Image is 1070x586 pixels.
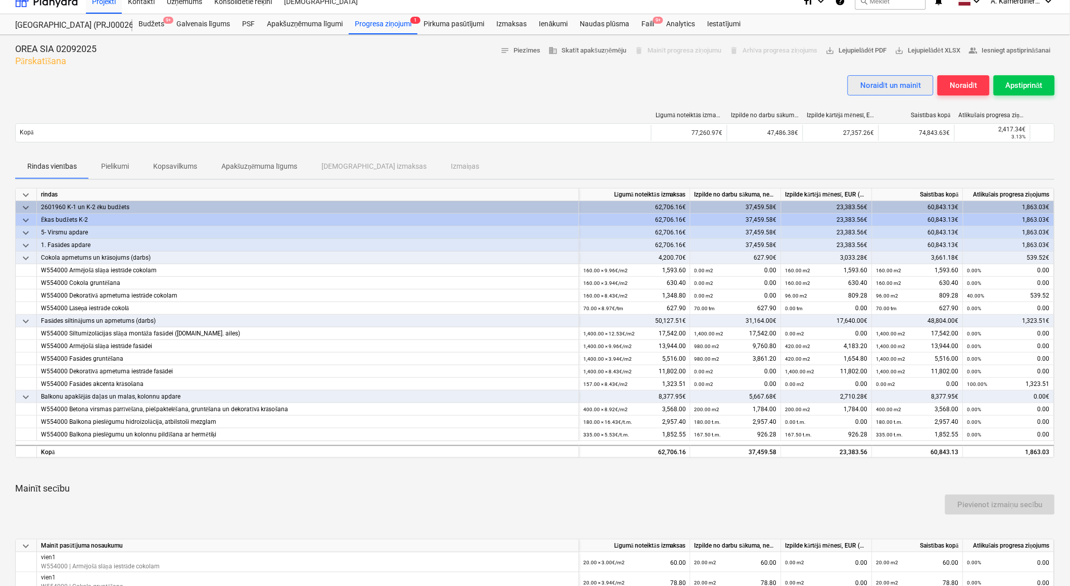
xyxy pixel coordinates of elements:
[963,214,1054,226] div: 1,863.03€
[967,289,1050,302] div: 539.52
[785,416,868,428] div: 0.00
[876,356,906,362] small: 1,400.00 m2
[967,280,982,286] small: 0.00%
[876,432,903,437] small: 335.00 t.m.
[785,302,868,315] div: 0.00
[533,14,574,34] a: Ienākumi
[876,280,902,286] small: 160.00 m2
[20,239,32,252] span: keyboard_arrow_down
[785,340,868,353] div: 4,183.20
[496,43,545,59] button: Piezīmes
[37,188,579,201] div: rindas
[876,264,959,277] div: 1,593.60
[964,43,1055,59] button: Iesniegt apstiprināšanai
[170,14,236,34] a: Galvenais līgums
[20,128,33,137] p: Kopā
[825,45,887,57] span: Lejupielādēt PDF
[876,428,959,441] div: 1,852.55
[785,552,868,573] div: 0.00
[579,390,690,403] div: 8,377.95€
[731,112,799,119] div: Izpilde no darbu sākuma, neskaitot kārtējā mēneša izpildi
[690,390,781,403] div: 5,667.68€
[968,46,978,55] span: people_alt
[653,17,663,24] span: 9+
[825,46,834,55] span: save_alt
[967,302,1050,315] div: 0.00
[583,365,686,378] div: 11,802.00
[41,252,575,264] div: Cokola apmetums un krāsojums (darbs)
[872,445,963,458] div: 60,843.13
[821,43,891,59] button: Lejupielādēt PDF
[785,306,803,311] small: 0.00 tm
[583,327,686,340] div: 17,542.00
[701,14,747,34] div: Iestatījumi
[785,353,868,365] div: 1,654.80
[583,353,686,365] div: 5,516.00
[41,277,575,289] div: W554000 Cokola gruntēšana
[579,252,690,264] div: 4,200.70€
[876,403,959,416] div: 3,568.00
[694,302,777,315] div: 627.90
[635,14,660,34] a: Faili9+
[694,280,714,286] small: 0.00 m2
[876,306,897,311] small: 70.00 tm
[20,202,32,214] span: keyboard_arrow_down
[579,201,690,214] div: 62,706.16€
[690,252,781,264] div: 627.90€
[785,327,868,340] div: 0.00
[690,540,781,552] div: Izpilde no darbu sākuma, neskaitot kārtējā mēneša izpildi
[583,289,686,302] div: 1,348.80
[583,381,628,387] small: 157.00 × 8.43€ / m2
[967,428,1050,441] div: 0.00
[876,268,902,273] small: 160.00 m2
[583,432,629,437] small: 335.00 × 5.53€ / t.m.
[963,252,1054,264] div: 539.52€
[876,369,906,374] small: 1,400.00 m2
[583,403,686,416] div: 3,568.00
[690,188,781,201] div: Izpilde no darbu sākuma, neskaitot kārtējā mēneša izpildi
[694,407,720,412] small: 200.00 m2
[694,268,714,273] small: 0.00 m2
[878,125,954,141] div: 74,843.63€
[876,302,959,315] div: 627.90
[785,289,868,302] div: 809.28
[694,416,777,428] div: 2,957.40
[781,188,872,201] div: Izpilde kārtējā mēnesī, EUR (bez PVN)
[967,340,1050,353] div: 0.00
[37,540,579,552] div: Mainīt pasūtījuma nosaukumu
[727,125,803,141] div: 47,486.38€
[41,403,575,416] div: W554000 Betona virsmas pārrīvēšāna, piešpaktelēšana, gruntēšana un dekoratīvā krāsošana
[690,214,781,226] div: 37,459.58€
[876,344,906,349] small: 1,400.00 m2
[20,540,32,552] span: keyboard_arrow_down
[583,416,686,428] div: 2,957.40
[635,14,660,34] div: Faili
[895,46,904,55] span: save_alt
[785,331,805,336] small: 0.00 m2
[101,161,129,172] p: Pielikumi
[876,552,959,573] div: 60.00
[583,302,686,315] div: 627.90
[694,365,777,378] div: 0.00
[1012,134,1026,139] small: 3.13%
[660,14,701,34] div: Analytics
[41,365,575,378] div: W554000 Dekoratīvā apmetuma iestrāde fasādei
[694,378,777,390] div: 0.00
[694,419,721,425] small: 180.00 t.m.
[876,416,959,428] div: 2,957.40
[132,14,170,34] a: Budžets9+
[848,75,934,95] button: Noraidīt un mainīt
[872,540,963,552] div: Saistības kopā
[579,540,690,552] div: Līgumā noteiktās izmaksas
[876,327,959,340] div: 17,542.00
[41,201,575,214] div: 2601960 K-1 un K-2 ēku budžets
[574,14,636,34] a: Naudas plūsma
[967,268,982,273] small: 0.00%
[694,446,777,459] div: 37,459.58
[785,403,868,416] div: 1,784.00
[785,381,805,387] small: 0.00 m2
[963,390,1054,403] div: 0.00€
[694,560,717,565] small: 20.00 m2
